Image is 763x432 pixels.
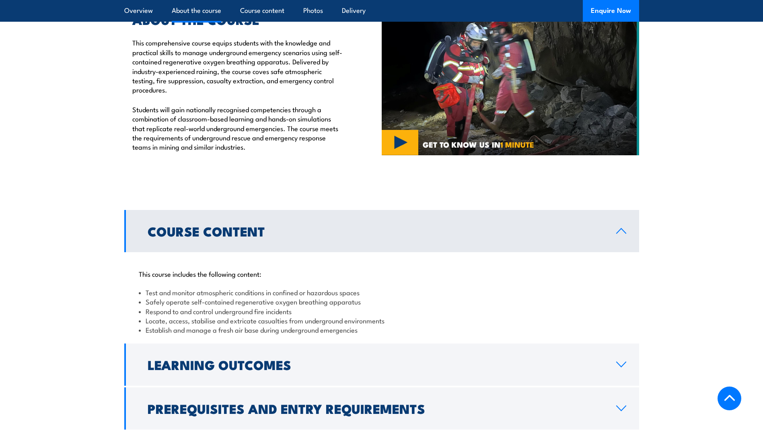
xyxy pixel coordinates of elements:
li: Locate, access, stabilise and extricate casualties from underground environments [139,316,625,325]
h2: Course Content [148,225,603,237]
li: Test and monitor atmospheric conditions in confined or hazardous spaces [139,288,625,297]
h2: Prerequisites and Entry Requirements [148,403,603,414]
img: Underground mine rescue [382,10,639,155]
p: This comprehensive course equips students with the knowledge and practical skills to manage under... [132,38,345,94]
span: GET TO KNOW US IN [423,141,534,148]
strong: 1 MINUTE [500,138,534,150]
li: Establish and manage a fresh air base during underground emergencies [139,325,625,334]
li: Safely operate self-contained regenerative oxygen breathing apparatus [139,297,625,306]
p: This course includes the following content: [139,269,625,278]
a: Learning Outcomes [124,344,639,386]
h2: Learning Outcomes [148,359,603,370]
h2: ABOUT THE COURSE [132,14,345,25]
a: Course Content [124,210,639,252]
p: Students will gain nationally recognised competencies through a combination of classroom-based le... [132,105,345,152]
li: Respond to and control underground fire incidents [139,307,625,316]
a: Prerequisites and Entry Requirements [124,387,639,430]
